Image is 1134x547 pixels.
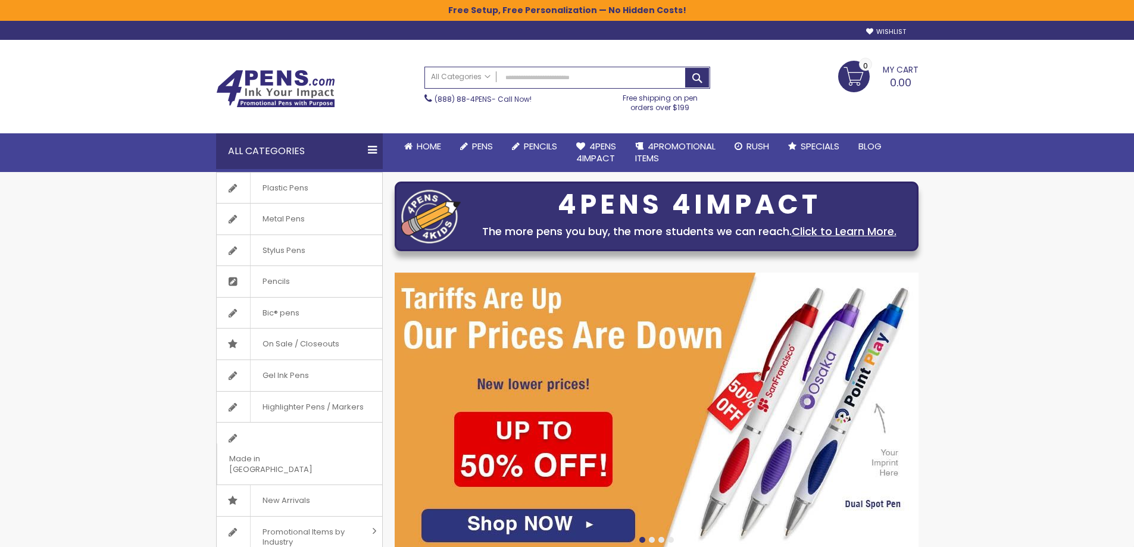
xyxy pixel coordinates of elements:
a: (888) 88-4PENS [435,94,492,104]
span: Stylus Pens [250,235,317,266]
a: Metal Pens [217,204,382,235]
span: Highlighter Pens / Markers [250,392,376,423]
span: Specials [801,140,839,152]
span: Blog [858,140,882,152]
div: All Categories [216,133,383,169]
a: Bic® pens [217,298,382,329]
span: Bic® pens [250,298,311,329]
span: New Arrivals [250,485,322,516]
img: four_pen_logo.png [401,189,461,243]
a: Home [395,133,451,160]
a: 4Pens4impact [567,133,626,172]
a: Click to Learn More. [792,224,896,239]
div: Free shipping on pen orders over $199 [610,89,710,112]
a: Made in [GEOGRAPHIC_DATA] [217,423,382,485]
span: Metal Pens [250,204,317,235]
div: The more pens you buy, the more students we can reach. [467,223,912,240]
span: 0 [863,60,868,71]
a: Highlighter Pens / Markers [217,392,382,423]
span: Rush [746,140,769,152]
span: Pencils [524,140,557,152]
span: 4PROMOTIONAL ITEMS [635,140,716,164]
span: Home [417,140,441,152]
span: On Sale / Closeouts [250,329,351,360]
a: Rush [725,133,779,160]
span: All Categories [431,72,491,82]
a: Pencils [502,133,567,160]
a: Blog [849,133,891,160]
a: New Arrivals [217,485,382,516]
span: - Call Now! [435,94,532,104]
a: 4PROMOTIONALITEMS [626,133,725,172]
span: Made in [GEOGRAPHIC_DATA] [217,443,352,485]
img: 4Pens Custom Pens and Promotional Products [216,70,335,108]
a: Pencils [217,266,382,297]
a: Stylus Pens [217,235,382,266]
span: 0.00 [890,75,911,90]
a: Pens [451,133,502,160]
span: Pens [472,140,493,152]
span: Pencils [250,266,302,297]
a: All Categories [425,67,496,87]
a: On Sale / Closeouts [217,329,382,360]
a: Gel Ink Pens [217,360,382,391]
span: 4Pens 4impact [576,140,616,164]
span: Plastic Pens [250,173,320,204]
span: Gel Ink Pens [250,360,321,391]
div: 4PENS 4IMPACT [467,192,912,217]
a: 0.00 0 [838,61,919,90]
a: Wishlist [866,27,906,36]
a: Specials [779,133,849,160]
a: Plastic Pens [217,173,382,204]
